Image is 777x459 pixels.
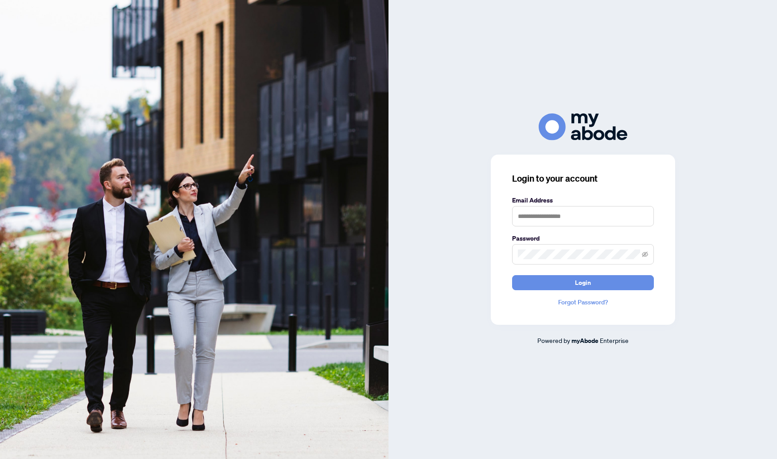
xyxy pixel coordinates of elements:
[512,297,654,307] a: Forgot Password?
[512,172,654,185] h3: Login to your account
[539,113,627,140] img: ma-logo
[512,233,654,243] label: Password
[537,336,570,344] span: Powered by
[512,195,654,205] label: Email Address
[575,276,591,290] span: Login
[642,251,648,257] span: eye-invisible
[600,336,629,344] span: Enterprise
[512,275,654,290] button: Login
[571,336,598,346] a: myAbode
